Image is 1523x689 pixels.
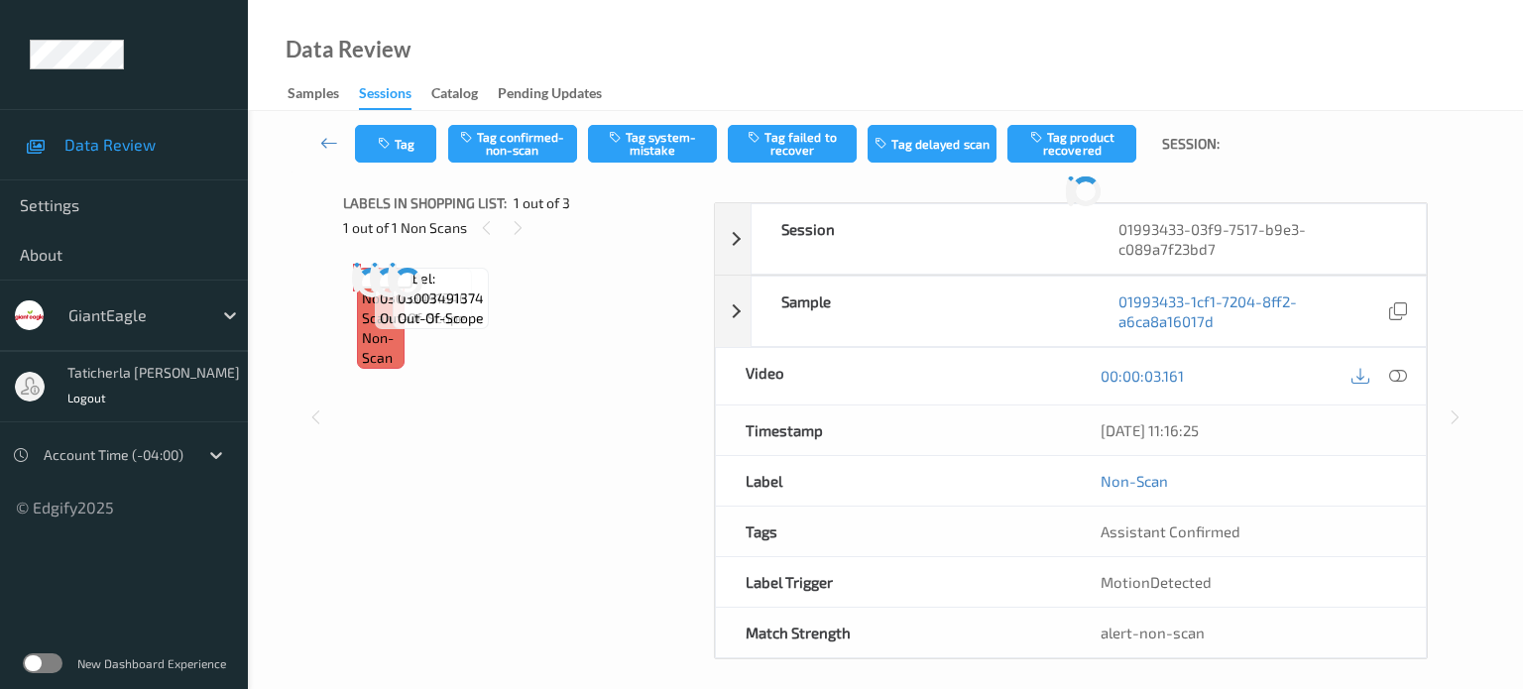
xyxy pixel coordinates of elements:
div: Session [752,204,1089,274]
a: Samples [288,80,359,108]
span: Label: Non-Scan [362,269,400,328]
div: Timestamp [716,405,1071,455]
span: out-of-scope [398,308,484,328]
span: 1 out of 3 [514,193,570,213]
div: MotionDetected [1071,557,1426,607]
div: [DATE] 11:16:25 [1101,420,1396,440]
div: Catalog [431,83,478,108]
div: Data Review [286,40,410,59]
a: 00:00:03.161 [1101,366,1184,386]
button: Tag delayed scan [868,125,996,163]
div: Sample [752,277,1089,346]
div: alert-non-scan [1101,623,1396,642]
div: Session01993433-03f9-7517-b9e3-c089a7f23bd7 [715,203,1427,275]
span: Assistant Confirmed [1101,522,1240,540]
button: Tag system-mistake [588,125,717,163]
div: Video [716,348,1071,404]
div: 1 out of 1 Non Scans [343,215,700,240]
a: Pending Updates [498,80,622,108]
button: Tag failed to recover [728,125,857,163]
div: Sessions [359,83,411,110]
a: Catalog [431,80,498,108]
a: 01993433-1cf1-7204-8ff2-a6ca8a16017d [1118,291,1384,331]
a: Sessions [359,80,431,110]
span: out-of-scope [380,308,466,328]
button: Tag confirmed-non-scan [448,125,577,163]
span: Labels in shopping list: [343,193,507,213]
button: Tag [355,125,436,163]
a: Non-Scan [1101,471,1168,491]
div: Sample01993433-1cf1-7204-8ff2-a6ca8a16017d [715,276,1427,347]
div: 01993433-03f9-7517-b9e3-c089a7f23bd7 [1089,204,1426,274]
div: Samples [288,83,339,108]
div: Label [716,456,1071,506]
div: Pending Updates [498,83,602,108]
span: Label: 03003491374 [398,269,484,308]
button: Tag product recovered [1007,125,1136,163]
div: Label Trigger [716,557,1071,607]
span: Session: [1162,134,1220,154]
div: Tags [716,507,1071,556]
div: Match Strength [716,608,1071,657]
span: non-scan [362,328,400,368]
